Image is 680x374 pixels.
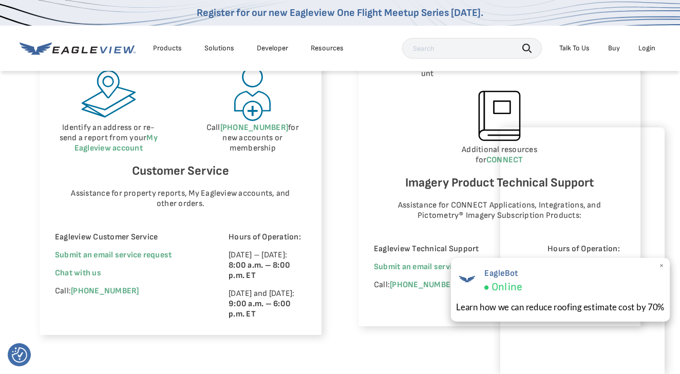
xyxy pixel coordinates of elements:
p: Eagleview Customer Service [55,232,200,242]
a: [PHONE_NUMBER] [390,280,458,290]
h6: Customer Service [55,161,306,181]
a: Buy [608,44,620,53]
a: Developer [257,44,288,53]
img: EagleBot [456,268,478,290]
p: Call: [374,280,519,290]
input: Search [402,38,542,59]
span: Online [491,280,522,294]
span: Chat with us [55,268,101,278]
a: Register for our new Eagleview One Flight Meetup Series [DATE]. [197,7,483,19]
h6: Imagery Product Technical Support [374,173,625,193]
strong: 9:00 a.m. – 6:00 p.m. ET [229,299,291,319]
div: Solutions [204,44,234,53]
a: Submit an email service request [374,262,490,272]
iframe: Chat Window [500,127,665,374]
a: My Eagleview account [74,133,158,153]
div: Resources [311,44,344,53]
p: Hours of Operation: [229,232,306,242]
p: Call: [55,286,200,296]
a: [PHONE_NUMBER] [220,123,288,133]
p: [DATE] – [DATE]: [229,250,306,281]
strong: 8:00 a.m. – 8:00 p.m. ET [229,260,290,280]
div: Login [638,44,655,53]
img: Revisit consent button [12,347,27,363]
p: Assistance for property reports, My Eagleview accounts, and other orders. [65,189,296,209]
a: Submit an email service request [55,250,172,260]
div: Talk To Us [559,44,590,53]
span: EagleBot [484,268,522,278]
span: × [659,260,665,271]
p: Identify an address or re-send a report from your [55,123,162,154]
p: [DATE] and [DATE]: [229,289,306,320]
a: CONNECT [486,155,523,165]
a: [PHONE_NUMBER] [71,286,139,296]
div: Learn how we can reduce roofing estimate cost by 70% [456,301,665,313]
p: Eagleview Technical Support [374,244,519,254]
div: Products [153,44,182,53]
p: Assistance for CONNECT Applications, Integrations, and Pictometry® Imagery Subscription Products: [384,200,615,221]
p: Additional resources for [374,145,625,165]
p: Call for new accounts or membership [199,123,307,154]
button: Consent Preferences [12,347,27,363]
